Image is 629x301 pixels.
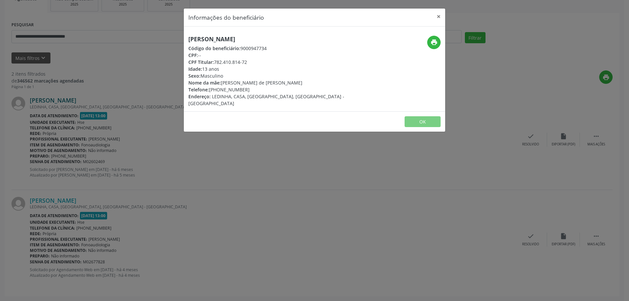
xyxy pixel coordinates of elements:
span: LEDINHA, CASA, [GEOGRAPHIC_DATA], [GEOGRAPHIC_DATA] - [GEOGRAPHIC_DATA] [188,93,344,106]
span: CPF: [188,52,198,58]
span: Endereço: [188,93,211,100]
span: Telefone: [188,86,209,93]
div: Masculino [188,72,353,79]
div: [PHONE_NUMBER] [188,86,353,93]
div: 13 anos [188,66,353,72]
h5: Informações do beneficiário [188,13,264,22]
button: print [427,36,441,49]
div: [PERSON_NAME] de [PERSON_NAME] [188,79,353,86]
span: CPF Titular: [188,59,214,65]
div: 782.410.814-72 [188,59,353,66]
button: Close [432,9,445,25]
span: Sexo: [188,73,200,79]
span: Idade: [188,66,202,72]
div: 9000947734 [188,45,353,52]
span: Código do beneficiário: [188,45,240,51]
div: -- [188,52,353,59]
button: OK [405,116,441,127]
span: Nome da mãe: [188,80,221,86]
h5: [PERSON_NAME] [188,36,353,43]
i: print [430,39,438,46]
